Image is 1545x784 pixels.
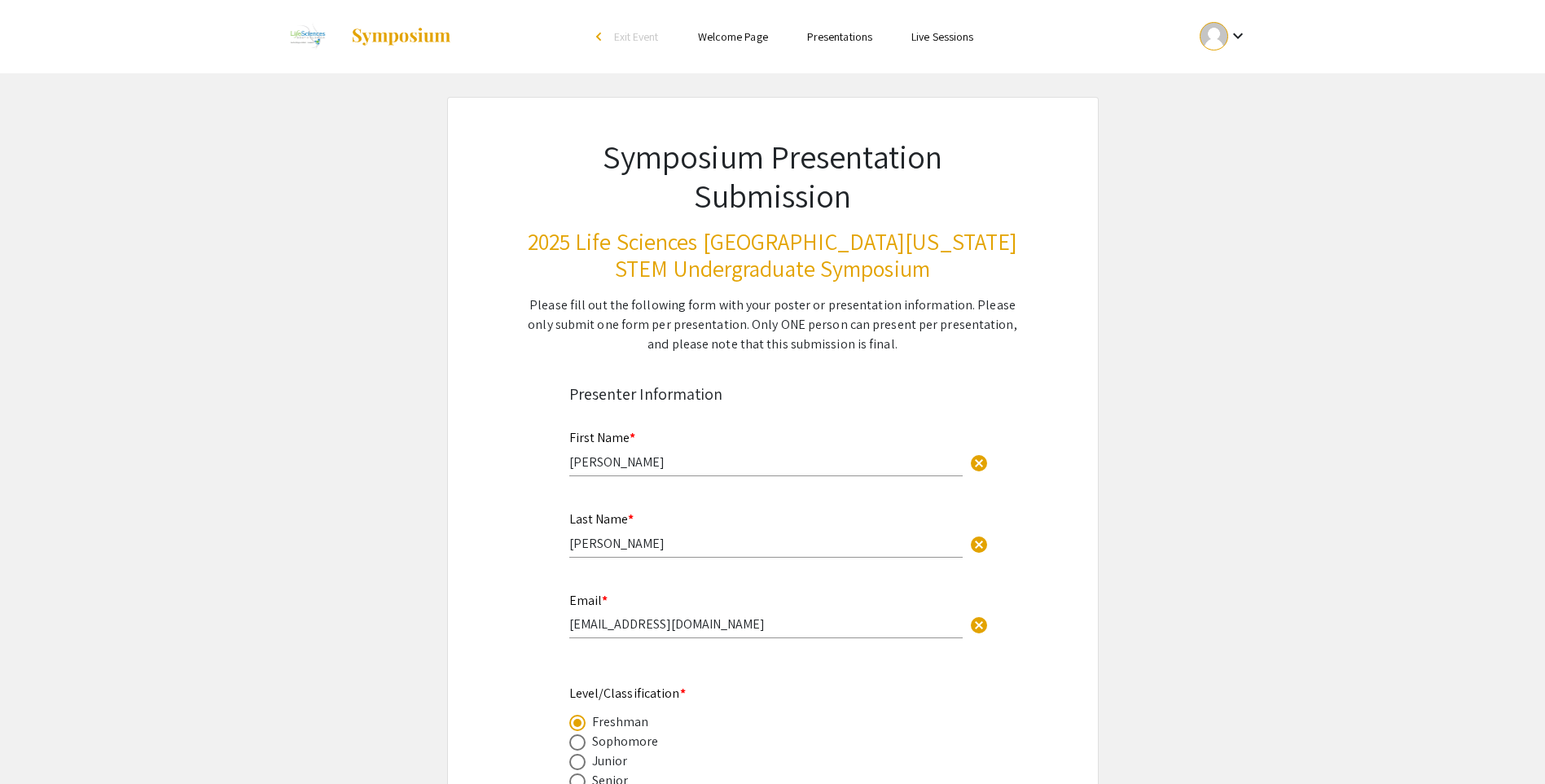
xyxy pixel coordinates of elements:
[969,615,989,635] span: cancel
[596,32,606,42] div: arrow_back_ios
[527,137,1019,215] h1: Symposium Presentation Submission
[280,16,335,57] img: 2025 Life Sciences South Florida STEM Undergraduate Symposium
[569,535,963,552] input: Type Here
[592,751,628,771] div: Junior
[569,615,963,633] input: Type Here
[569,382,977,406] div: Presenter Information
[350,27,452,46] img: Symposium by ForagerOne
[569,510,634,528] mat-label: Last Name
[614,29,659,44] span: Exit Event
[527,296,1019,354] div: Please fill out the following form with your poster or presentation information. Please only subm...
[698,29,768,44] a: Welcome Page
[1228,26,1248,46] mat-icon: Expand account dropdown
[911,29,973,44] a: Live Sessions
[963,608,995,641] button: Clear
[569,592,608,609] mat-label: Email
[969,453,989,473] span: cancel
[963,527,995,559] button: Clear
[569,453,963,471] input: Type Here
[569,429,635,446] mat-label: First Name
[807,29,872,44] a: Presentations
[592,732,659,751] div: Sophomore
[527,228,1019,283] h3: 2025 Life Sciences [GEOGRAPHIC_DATA][US_STATE] STEM Undergraduate Symposium
[1183,18,1265,55] button: Expand account dropdown
[569,685,686,702] mat-label: Level/Classification
[280,16,453,57] a: 2025 Life Sciences South Florida STEM Undergraduate Symposium
[969,535,989,554] span: cancel
[592,712,649,732] div: Freshman
[963,445,995,478] button: Clear
[12,711,69,772] iframe: Chat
